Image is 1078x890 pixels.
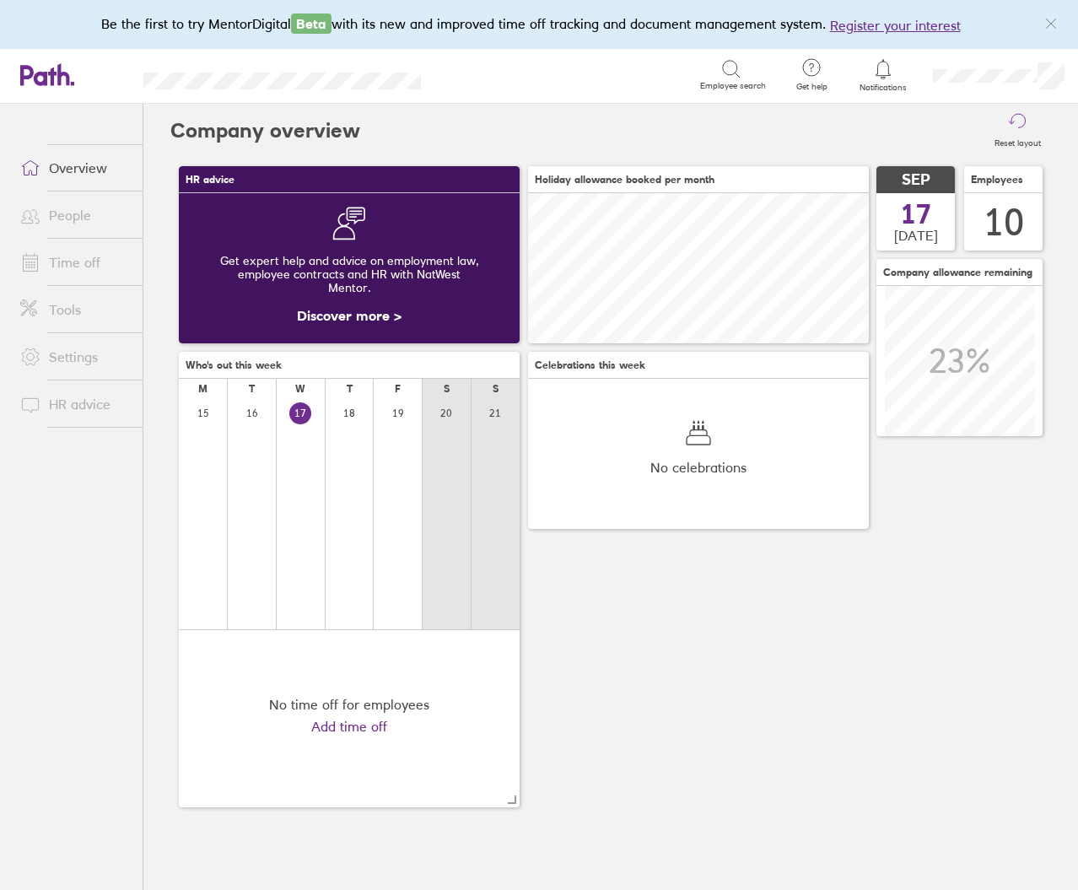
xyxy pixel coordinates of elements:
[311,719,387,734] a: Add time off
[902,171,930,189] span: SEP
[535,359,645,371] span: Celebrations this week
[7,293,143,326] a: Tools
[901,201,931,228] span: 17
[295,383,305,395] div: W
[198,383,208,395] div: M
[784,82,839,92] span: Get help
[7,151,143,185] a: Overview
[984,133,1051,148] label: Reset layout
[7,387,143,421] a: HR advice
[269,697,429,712] div: No time off for employees
[535,174,714,186] span: Holiday allowance booked per month
[395,383,401,395] div: F
[984,104,1051,158] button: Reset layout
[466,67,509,82] div: Search
[192,240,506,308] div: Get expert help and advice on employment law, employee contracts and HR with NatWest Mentor.
[856,83,911,93] span: Notifications
[7,340,143,374] a: Settings
[493,383,499,395] div: S
[186,174,234,186] span: HR advice
[700,81,766,91] span: Employee search
[186,359,282,371] span: Who's out this week
[984,201,1024,244] div: 10
[894,228,938,243] span: [DATE]
[650,460,747,475] span: No celebrations
[249,383,255,395] div: T
[856,57,911,93] a: Notifications
[971,174,1023,186] span: Employees
[444,383,450,395] div: S
[347,383,353,395] div: T
[101,13,978,35] div: Be the first to try MentorDigital with its new and improved time off tracking and document manage...
[7,198,143,232] a: People
[883,267,1032,278] span: Company allowance remaining
[830,15,961,35] button: Register your interest
[291,13,331,34] span: Beta
[297,307,402,324] a: Discover more >
[7,245,143,279] a: Time off
[170,104,360,158] h2: Company overview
